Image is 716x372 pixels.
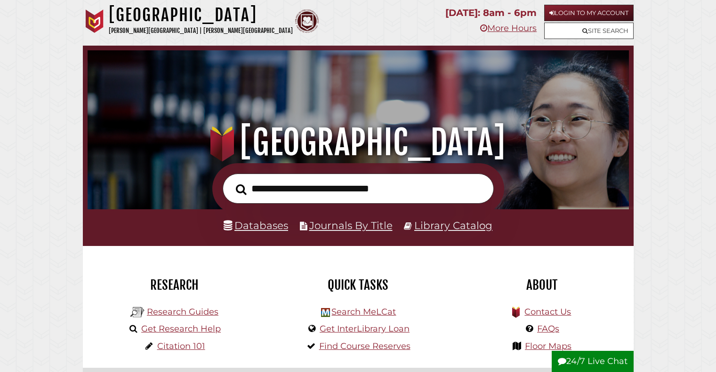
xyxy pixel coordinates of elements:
[224,219,288,231] a: Databases
[109,5,293,25] h1: [GEOGRAPHIC_DATA]
[544,5,634,21] a: Login to My Account
[524,307,571,317] a: Contact Us
[480,23,537,33] a: More Hours
[445,5,537,21] p: [DATE]: 8am - 6pm
[295,9,319,33] img: Calvin Theological Seminary
[537,324,559,334] a: FAQs
[98,122,618,163] h1: [GEOGRAPHIC_DATA]
[231,181,251,198] button: Search
[414,219,492,231] a: Library Catalog
[457,277,627,293] h2: About
[141,324,221,334] a: Get Research Help
[157,341,205,351] a: Citation 101
[109,25,293,36] p: [PERSON_NAME][GEOGRAPHIC_DATA] | [PERSON_NAME][GEOGRAPHIC_DATA]
[525,341,571,351] a: Floor Maps
[544,23,634,39] a: Site Search
[331,307,396,317] a: Search MeLCat
[236,183,247,195] i: Search
[83,9,106,33] img: Calvin University
[321,308,330,317] img: Hekman Library Logo
[274,277,443,293] h2: Quick Tasks
[90,277,259,293] h2: Research
[147,307,218,317] a: Research Guides
[130,305,145,319] img: Hekman Library Logo
[309,219,393,231] a: Journals By Title
[319,341,410,351] a: Find Course Reserves
[320,324,410,334] a: Get InterLibrary Loan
